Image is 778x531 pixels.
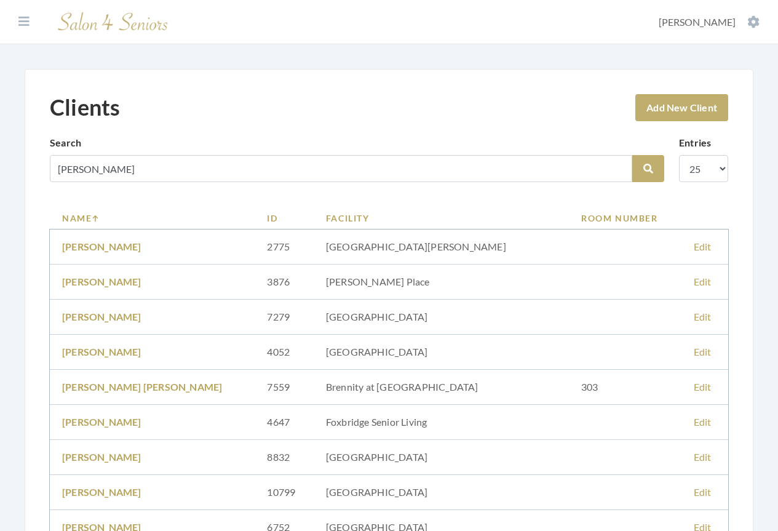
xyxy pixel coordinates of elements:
a: [PERSON_NAME] [62,276,141,287]
a: Edit [694,311,712,322]
td: [GEOGRAPHIC_DATA] [314,335,569,370]
a: Add New Client [635,94,728,121]
td: 3876 [255,265,313,300]
label: Entries [679,135,711,150]
h1: Clients [50,94,120,121]
td: 7559 [255,370,313,405]
a: Name [62,212,242,225]
td: 303 [569,370,681,405]
a: [PERSON_NAME] [62,416,141,428]
button: [PERSON_NAME] [655,15,763,29]
td: [GEOGRAPHIC_DATA] [314,300,569,335]
input: Search by name, facility or room number [50,155,632,182]
td: 2775 [255,230,313,265]
a: [PERSON_NAME] [62,311,141,322]
a: Edit [694,346,712,357]
td: Foxbridge Senior Living [314,405,569,440]
a: Edit [694,416,712,428]
label: Search [50,135,81,150]
td: 4647 [255,405,313,440]
a: Edit [694,451,712,463]
a: [PERSON_NAME] [62,346,141,357]
img: Salon 4 Seniors [52,7,175,36]
td: [PERSON_NAME] Place [314,265,569,300]
a: [PERSON_NAME] [62,486,141,498]
td: 8832 [255,440,313,475]
span: [PERSON_NAME] [659,16,736,28]
a: ID [267,212,301,225]
td: 7279 [255,300,313,335]
a: Edit [694,241,712,252]
a: Edit [694,381,712,393]
td: 10799 [255,475,313,510]
a: Edit [694,276,712,287]
td: [GEOGRAPHIC_DATA][PERSON_NAME] [314,230,569,265]
a: [PERSON_NAME] [PERSON_NAME] [62,381,222,393]
td: [GEOGRAPHIC_DATA] [314,440,569,475]
a: Facility [326,212,557,225]
td: [GEOGRAPHIC_DATA] [314,475,569,510]
td: 4052 [255,335,313,370]
a: [PERSON_NAME] [62,451,141,463]
td: Brennity at [GEOGRAPHIC_DATA] [314,370,569,405]
a: Edit [694,486,712,498]
a: [PERSON_NAME] [62,241,141,252]
a: Room Number [581,212,669,225]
